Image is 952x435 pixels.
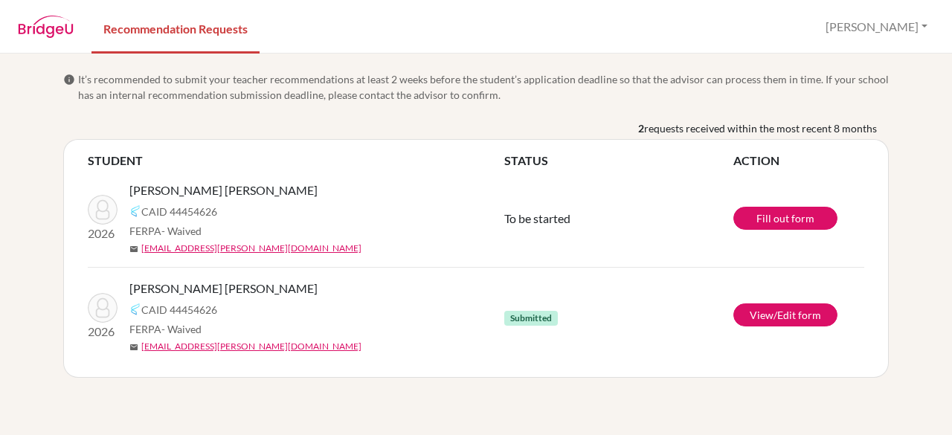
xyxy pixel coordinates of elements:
[88,323,118,341] p: 2026
[129,343,138,352] span: mail
[638,120,644,136] b: 2
[129,223,202,239] span: FERPA
[733,303,837,326] a: View/Edit form
[129,245,138,254] span: mail
[141,204,217,219] span: CAID 44454626
[504,152,733,170] th: STATUS
[161,323,202,335] span: - Waived
[18,16,74,38] img: BridgeU logo
[644,120,877,136] span: requests received within the most recent 8 months
[733,207,837,230] a: Fill out form
[141,242,361,255] a: [EMAIL_ADDRESS][PERSON_NAME][DOMAIN_NAME]
[129,280,318,297] span: [PERSON_NAME] [PERSON_NAME]
[91,2,260,54] a: Recommendation Requests
[88,225,118,242] p: 2026
[733,152,864,170] th: ACTION
[504,211,570,225] span: To be started
[819,13,934,41] button: [PERSON_NAME]
[88,152,504,170] th: STUDENT
[129,321,202,337] span: FERPA
[88,293,118,323] img: CUBILLOS OCAMPO, MARIANA
[161,225,202,237] span: - Waived
[129,181,318,199] span: [PERSON_NAME] [PERSON_NAME]
[63,74,75,86] span: info
[141,302,217,318] span: CAID 44454626
[88,195,118,225] img: CUBILLOS OCAMPO, MARIANA
[78,71,889,103] span: It’s recommended to submit your teacher recommendations at least 2 weeks before the student’s app...
[504,311,558,326] span: Submitted
[141,340,361,353] a: [EMAIL_ADDRESS][PERSON_NAME][DOMAIN_NAME]
[129,303,141,315] img: Common App logo
[129,205,141,217] img: Common App logo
